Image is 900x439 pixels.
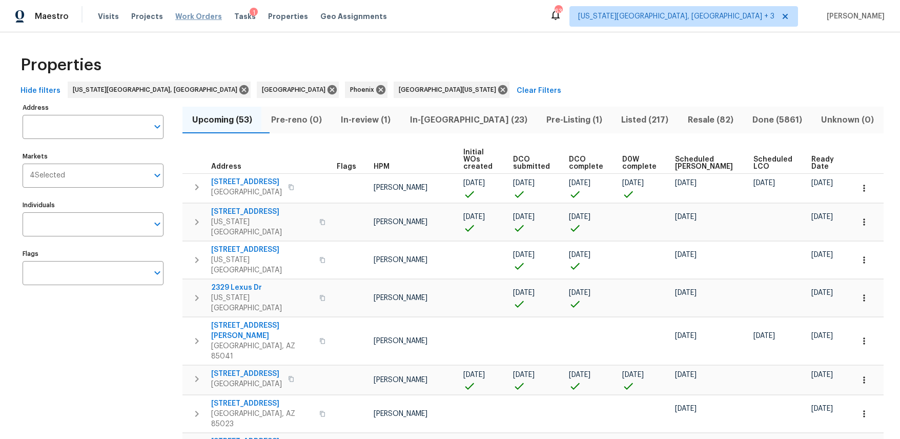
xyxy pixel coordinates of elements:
span: [US_STATE][GEOGRAPHIC_DATA] [211,255,313,275]
span: [DATE] [675,332,697,340]
span: DCO submitted [513,156,551,170]
span: [GEOGRAPHIC_DATA] [211,187,282,197]
span: [DATE] [675,405,697,412]
span: [DATE] [513,371,535,378]
span: [US_STATE][GEOGRAPHIC_DATA] [211,293,313,313]
span: Projects [131,11,163,22]
span: [DATE] [569,371,590,378]
span: [PERSON_NAME] [374,184,427,191]
span: [GEOGRAPHIC_DATA], AZ 85041 [211,341,313,362]
span: Properties [21,60,101,70]
span: Phoenix [350,85,378,95]
span: [DATE] [622,371,644,378]
span: DCO complete [569,156,605,170]
span: [DATE] [753,332,775,340]
span: [STREET_ADDRESS] [211,369,282,379]
span: Pre-reno (0) [268,113,325,127]
span: [PERSON_NAME] [374,218,427,226]
span: [DATE] [463,213,485,221]
span: Flags [337,163,356,170]
span: [PERSON_NAME] [374,410,427,417]
span: Upcoming (53) [189,113,255,127]
div: [US_STATE][GEOGRAPHIC_DATA], [GEOGRAPHIC_DATA] [68,82,251,98]
span: [STREET_ADDRESS] [211,245,313,255]
label: Flags [23,251,163,257]
span: [DATE] [569,213,590,221]
span: [DATE] [753,179,775,187]
button: Open [150,119,165,134]
span: [DATE] [513,289,535,296]
span: Clear Filters [517,85,561,97]
span: [DATE] [811,213,833,221]
button: Open [150,168,165,183]
span: [DATE] [622,179,644,187]
span: [DATE] [811,251,833,258]
span: Work Orders [175,11,222,22]
span: [DATE] [569,179,590,187]
span: [PERSON_NAME] [823,11,885,22]
span: [DATE] [513,179,535,187]
span: Tasks [234,13,256,20]
span: Unknown (0) [818,113,877,127]
span: Address [211,163,241,170]
span: [DATE] [463,179,485,187]
span: 2329 Lexus Dr [211,283,313,293]
span: [PERSON_NAME] [374,256,427,264]
label: Markets [23,153,163,159]
span: [PERSON_NAME] [374,294,427,302]
span: [GEOGRAPHIC_DATA] [211,379,282,389]
span: [DATE] [675,251,697,258]
span: Ready Date [811,156,835,170]
span: [DATE] [675,179,697,187]
span: In-review (1) [338,113,394,127]
div: [GEOGRAPHIC_DATA][US_STATE] [394,82,509,98]
span: [DATE] [675,213,697,221]
span: [DATE] [675,289,697,296]
span: Initial WOs created [463,149,496,170]
span: Properties [268,11,308,22]
span: [DATE] [675,371,697,378]
span: In-[GEOGRAPHIC_DATA] (23) [406,113,530,127]
span: [STREET_ADDRESS][PERSON_NAME] [211,321,313,341]
span: [DATE] [811,371,833,378]
span: Visits [98,11,119,22]
label: Individuals [23,202,163,208]
span: Done (5861) [749,113,805,127]
span: Scheduled LCO [753,156,794,170]
span: [PERSON_NAME] [374,337,427,345]
span: [DATE] [513,213,535,221]
span: Hide filters [21,85,60,97]
span: Pre-Listing (1) [543,113,605,127]
div: [GEOGRAPHIC_DATA] [257,82,339,98]
button: Open [150,266,165,280]
span: Resale (82) [684,113,737,127]
div: 1 [250,8,258,18]
button: Clear Filters [513,82,565,101]
span: D0W complete [622,156,658,170]
button: Hide filters [16,82,65,101]
label: Address [23,105,163,111]
span: [PERSON_NAME] [374,376,427,384]
span: [STREET_ADDRESS] [211,177,282,187]
span: [GEOGRAPHIC_DATA][US_STATE] [399,85,500,95]
span: Scheduled [PERSON_NAME] [675,156,736,170]
span: [GEOGRAPHIC_DATA], AZ 85023 [211,409,313,429]
span: [DATE] [569,251,590,258]
span: [US_STATE][GEOGRAPHIC_DATA], [GEOGRAPHIC_DATA] [73,85,241,95]
span: [DATE] [569,289,590,296]
span: [DATE] [811,405,833,412]
span: [STREET_ADDRESS] [211,398,313,409]
span: Maestro [35,11,69,22]
span: 4 Selected [30,171,65,180]
div: 63 [555,6,562,16]
span: Listed (217) [618,113,672,127]
span: [DATE] [811,289,833,296]
span: [US_STATE][GEOGRAPHIC_DATA] [211,217,313,237]
span: [DATE] [811,332,833,340]
span: [US_STATE][GEOGRAPHIC_DATA], [GEOGRAPHIC_DATA] + 3 [578,11,774,22]
span: [DATE] [513,251,535,258]
span: [STREET_ADDRESS] [211,207,313,217]
span: [GEOGRAPHIC_DATA] [262,85,330,95]
span: [DATE] [463,371,485,378]
button: Open [150,217,165,231]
